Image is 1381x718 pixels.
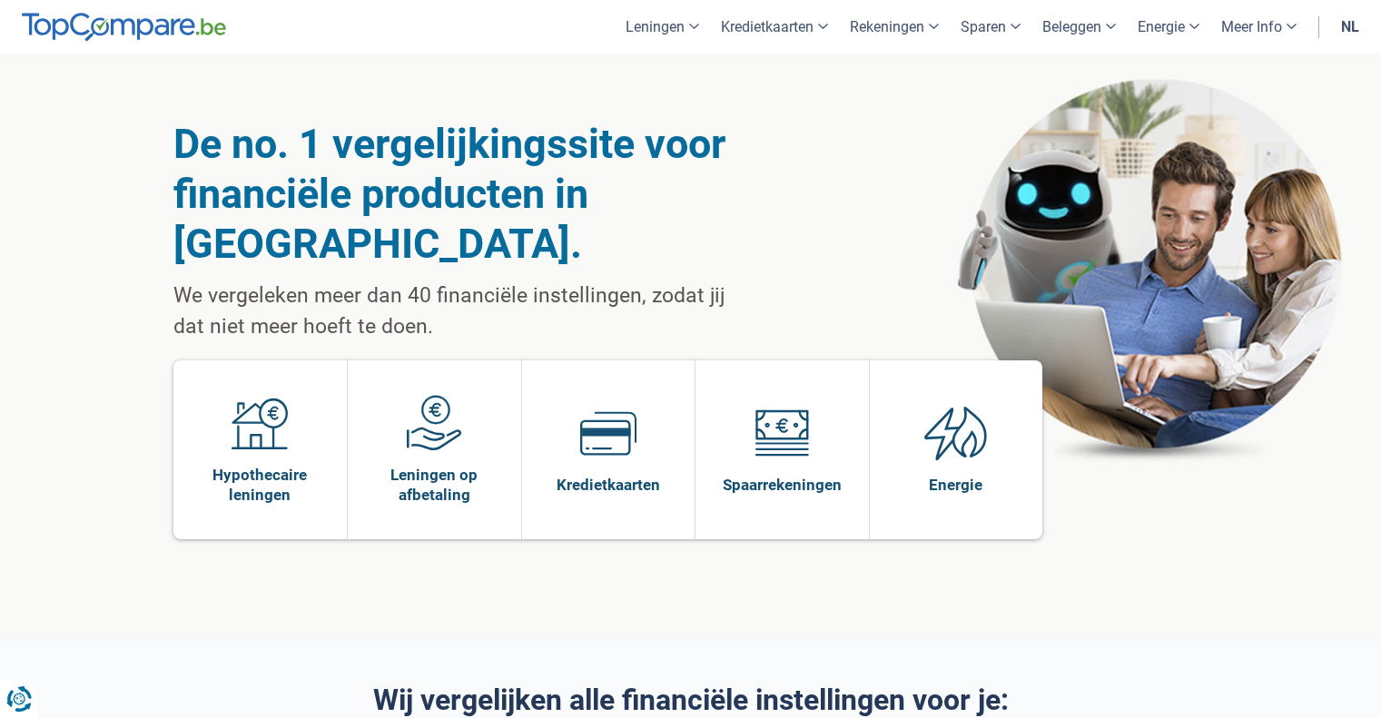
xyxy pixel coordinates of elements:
[870,360,1043,539] a: Energie Energie
[173,280,743,342] p: We vergeleken meer dan 40 financiële instellingen, zodat jij dat niet meer hoeft te doen.
[232,395,288,451] img: Hypothecaire leningen
[580,405,636,461] img: Kredietkaarten
[348,360,521,539] a: Leningen op afbetaling Leningen op afbetaling
[695,360,869,539] a: Spaarrekeningen Spaarrekeningen
[173,684,1208,716] h2: Wij vergelijken alle financiële instellingen voor je:
[723,475,842,495] span: Spaarrekeningen
[182,465,339,505] span: Hypothecaire leningen
[173,360,348,539] a: Hypothecaire leningen Hypothecaire leningen
[22,13,226,42] img: TopCompare
[522,360,695,539] a: Kredietkaarten Kredietkaarten
[929,475,982,495] span: Energie
[754,405,810,461] img: Spaarrekeningen
[173,119,743,269] h1: De no. 1 vergelijkingssite voor financiële producten in [GEOGRAPHIC_DATA].
[406,395,462,451] img: Leningen op afbetaling
[557,475,660,495] span: Kredietkaarten
[357,465,512,505] span: Leningen op afbetaling
[924,405,988,461] img: Energie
